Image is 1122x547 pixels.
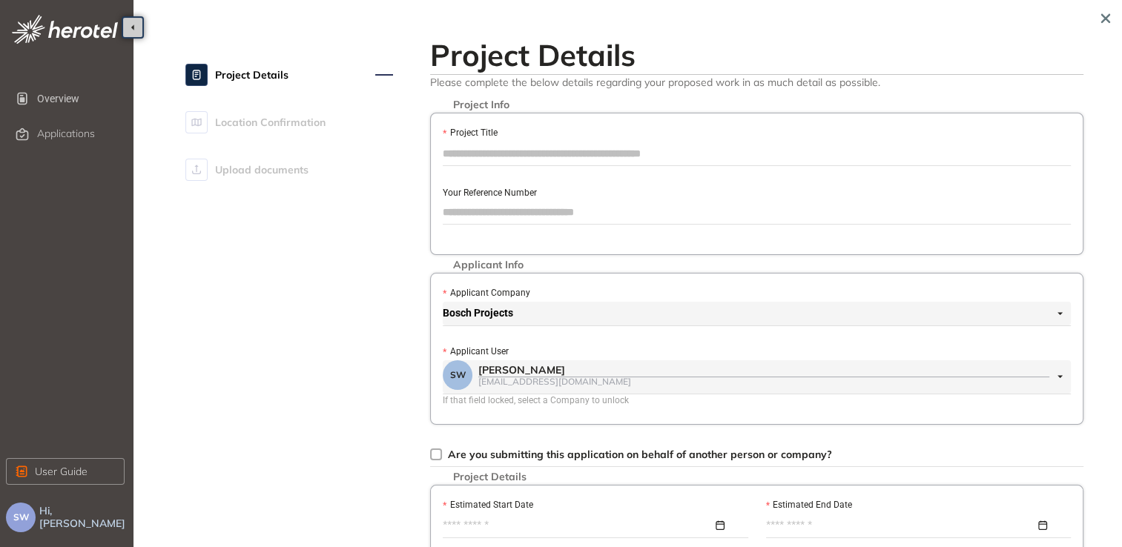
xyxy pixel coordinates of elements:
span: Project Info [446,99,517,111]
span: Overview [37,84,122,113]
input: Project Title [443,142,1071,165]
span: SW [13,512,29,523]
label: Applicant Company [443,286,529,300]
label: Applicant User [443,345,508,359]
label: Estimated Start Date [443,498,532,512]
button: User Guide [6,458,125,485]
label: Your Reference Number [443,186,537,200]
span: SW [450,370,466,380]
img: logo [12,15,118,44]
span: Please complete the below details regarding your proposed work in as much detail as possible. [430,75,1083,89]
span: Hi, [PERSON_NAME] [39,505,128,530]
span: Applicant Info [446,259,531,271]
span: Location Confirmation [215,107,326,137]
div: [PERSON_NAME] [478,364,1049,377]
div: If that field locked, select a Company to unlock [443,394,1071,408]
input: Estimated End Date [766,517,1036,534]
span: User Guide [35,463,88,480]
label: Estimated End Date [766,498,852,512]
span: Are you submitting this application on behalf of another person or company? [448,448,832,461]
span: Applications [37,127,95,140]
div: [EMAIL_ADDRESS][DOMAIN_NAME] [478,377,1049,386]
input: Your Reference Number [443,201,1071,223]
input: Estimated Start Date [443,517,713,534]
span: Project Details [446,471,534,483]
h2: Project Details [430,37,1083,73]
span: Project Details [215,60,288,90]
label: Project Title [443,126,497,140]
span: Upload documents [215,155,308,185]
button: SW [6,503,36,532]
span: Bosch Projects [443,302,1063,325]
